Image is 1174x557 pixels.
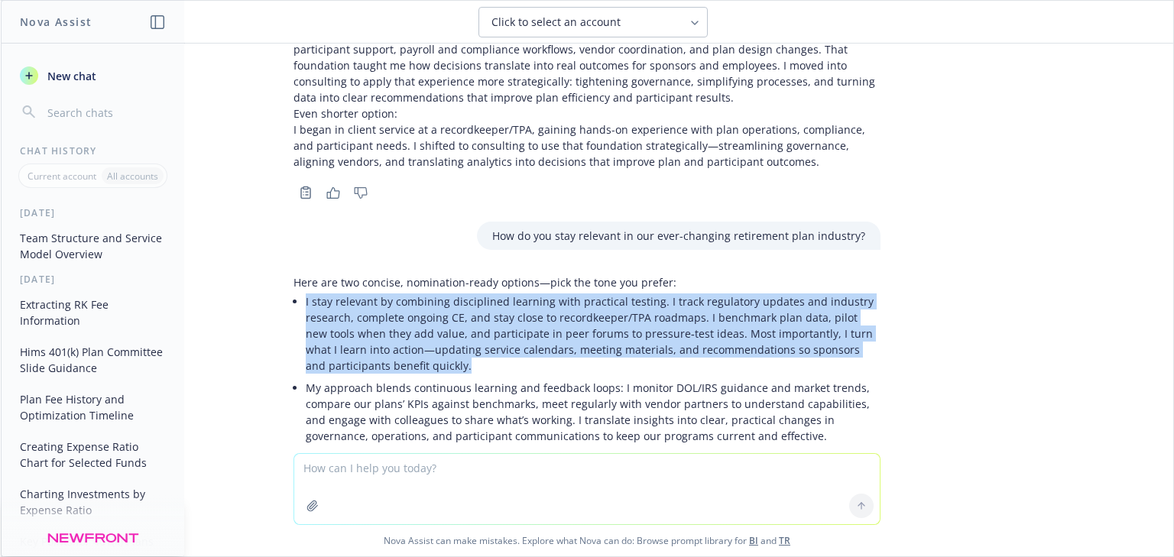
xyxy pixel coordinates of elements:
[14,529,172,554] button: Key Points for 401(k) Plans
[14,225,172,267] button: Team Structure and Service Model Overview
[20,14,92,30] h1: Nova Assist
[44,68,96,84] span: New chat
[293,25,880,105] p: I started in a client service role at a recordkeeper/TPA firm, where I learned plan operations fr...
[293,105,880,121] p: Even shorter option:
[293,274,880,290] p: Here are two concise, nomination-ready options—pick the tone you prefer:
[14,387,172,428] button: Plan Fee History and Optimization Timeline
[28,170,96,183] p: Current account
[44,102,166,123] input: Search chats
[14,434,172,475] button: Creating Expense Ratio Chart for Selected Funds
[492,228,865,244] p: How do you stay relevant in our ever-changing retirement plan industry?
[491,15,621,30] span: Click to select an account
[299,186,313,199] svg: Copy to clipboard
[749,534,758,547] a: BI
[306,293,880,374] p: I stay relevant by combining disciplined learning with practical testing. I track regulatory upda...
[349,182,373,203] button: Thumbs down
[14,339,172,381] button: Hims 401(k) Plan Committee Slide Guidance
[2,206,184,219] div: [DATE]
[306,380,880,444] p: My approach blends continuous learning and feedback loops: I monitor DOL/IRS guidance and market ...
[14,292,172,333] button: Extracting RK Fee Information
[2,144,184,157] div: Chat History
[293,121,880,170] p: I began in client service at a recordkeeper/TPA, gaining hands-on experience with plan operations...
[2,273,184,286] div: [DATE]
[14,481,172,523] button: Charting Investments by Expense Ratio
[107,170,158,183] p: All accounts
[779,534,790,547] a: TR
[14,62,172,89] button: New chat
[478,7,708,37] button: Click to select an account
[7,525,1167,556] span: Nova Assist can make mistakes. Explore what Nova can do: Browse prompt library for and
